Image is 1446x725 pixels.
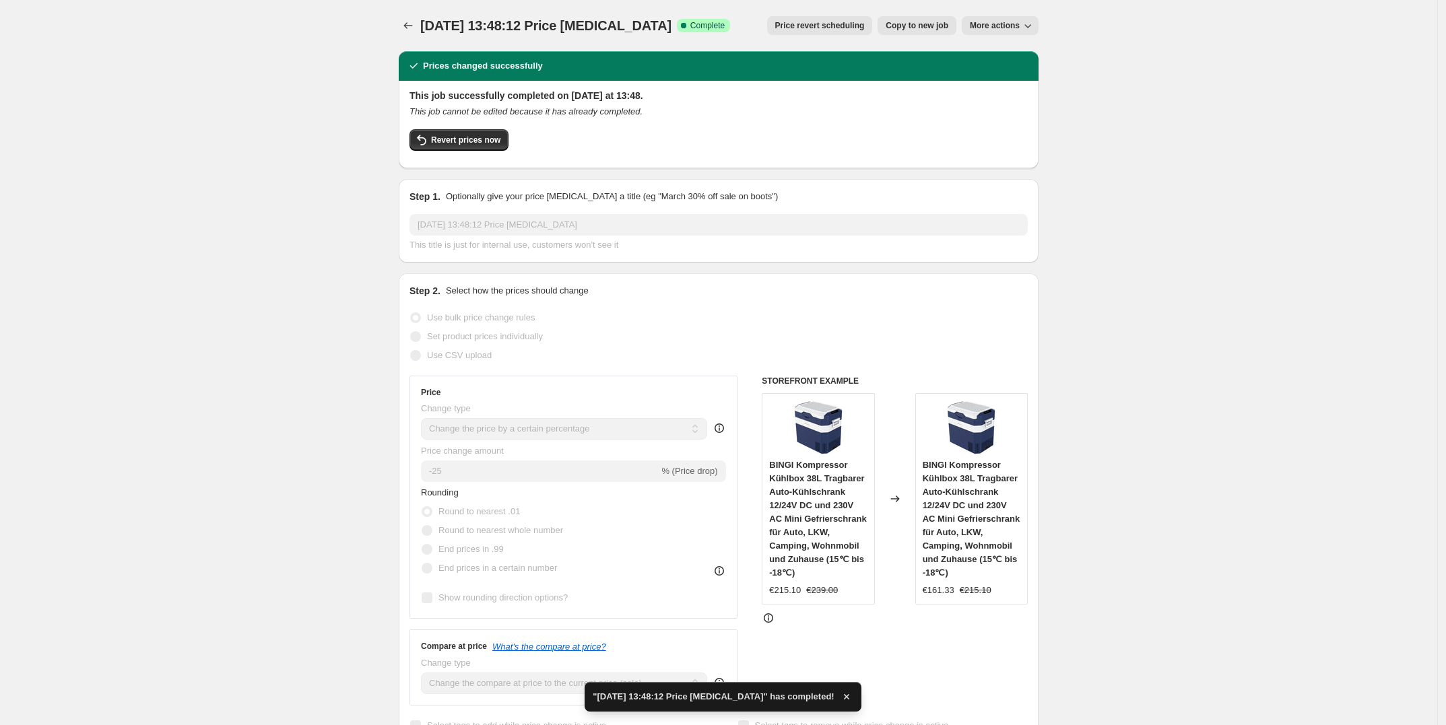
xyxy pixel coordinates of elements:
button: Revert prices now [409,129,508,151]
div: help [713,421,726,435]
p: Optionally give your price [MEDICAL_DATA] a title (eg "March 30% off sale on boots") [446,190,778,203]
span: BINGI Kompressor Kühlbox 38L Tragbarer Auto-Kühlschrank 12/24V DC und 230V AC Mini Gefrierschrank... [769,460,867,578]
h3: Compare at price [421,641,487,652]
span: This title is just for internal use, customers won't see it [409,240,618,250]
div: €215.10 [769,584,801,597]
span: Show rounding direction options? [438,592,568,602]
img: 61KuOeNbvuL_80x.jpg [791,401,845,454]
span: [DATE] 13:48:12 Price [MEDICAL_DATA] [420,18,671,33]
button: Copy to new job [878,16,956,35]
span: Price revert scheduling [775,20,865,31]
span: Price change amount [421,446,504,456]
span: Round to nearest whole number [438,525,563,535]
div: help [713,676,726,689]
span: Use CSV upload [427,350,492,360]
span: End prices in a certain number [438,563,557,573]
span: Use bulk price change rules [427,312,535,322]
h2: Prices changed successfully [423,59,543,73]
button: Price change jobs [399,16,418,35]
p: Select how the prices should change [446,284,589,298]
i: This job cannot be edited because it has already completed. [409,106,643,116]
button: Price revert scheduling [767,16,873,35]
strike: €239.00 [806,584,838,597]
button: What's the compare at price? [492,642,606,652]
strike: €215.10 [960,584,991,597]
h3: Price [421,387,440,398]
span: Complete [690,20,725,31]
span: BINGI Kompressor Kühlbox 38L Tragbarer Auto-Kühlschrank 12/24V DC und 230V AC Mini Gefrierschrank... [923,460,1020,578]
span: Copy to new job [886,20,948,31]
input: 30% off holiday sale [409,214,1028,236]
h2: Step 1. [409,190,440,203]
h2: Step 2. [409,284,440,298]
span: Rounding [421,487,459,497]
span: End prices in .99 [438,544,504,554]
span: Round to nearest .01 [438,506,520,516]
span: "[DATE] 13:48:12 Price [MEDICAL_DATA]" has completed! [593,690,834,703]
span: Change type [421,658,471,668]
input: -15 [421,460,659,482]
span: Set product prices individually [427,331,543,341]
h2: This job successfully completed on [DATE] at 13:48. [409,89,1028,102]
h6: STOREFRONT EXAMPLE [762,376,1028,386]
span: % (Price drop) [661,466,717,476]
div: €161.33 [923,584,954,597]
button: More actions [962,16,1039,35]
span: More actions [970,20,1020,31]
span: Change type [421,403,471,413]
img: 61KuOeNbvuL_80x.jpg [944,401,998,454]
span: Revert prices now [431,135,500,145]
